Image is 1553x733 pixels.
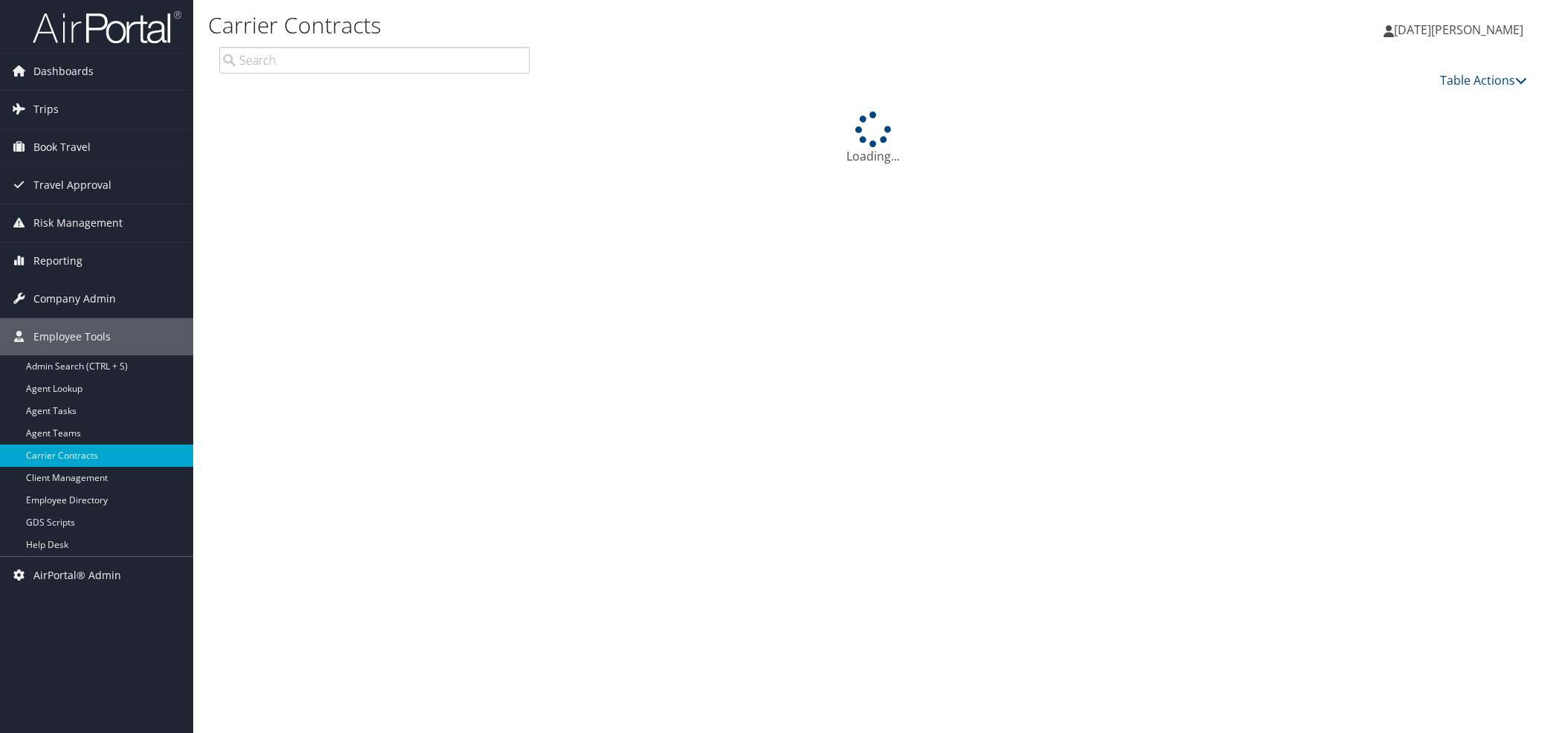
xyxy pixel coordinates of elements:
span: Risk Management [33,204,123,242]
span: Reporting [33,242,82,280]
h1: Carrier Contracts [208,10,1095,41]
a: Table Actions [1440,72,1527,88]
span: Trips [33,91,59,128]
span: Dashboards [33,53,94,90]
img: airportal-logo.png [33,10,181,45]
input: Search [219,47,530,74]
span: [DATE][PERSON_NAME] [1394,22,1523,38]
a: [DATE][PERSON_NAME] [1384,7,1538,52]
span: AirPortal® Admin [33,557,121,594]
div: Loading... [208,112,1538,165]
span: Employee Tools [33,318,111,355]
span: Travel Approval [33,167,111,204]
span: Company Admin [33,280,116,317]
span: Book Travel [33,129,91,166]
